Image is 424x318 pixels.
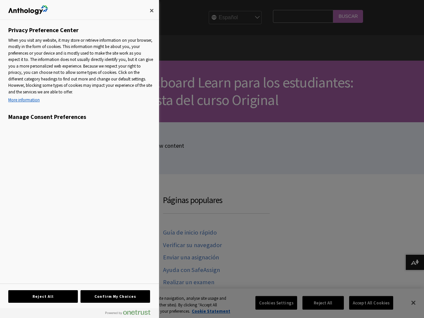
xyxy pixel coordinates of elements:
[105,310,150,315] img: Powered by OneTrust Opens in a new Tab
[8,37,153,105] div: When you visit any website, it may store or retrieve information on your browser, mostly in the f...
[8,113,153,124] h3: Manage Consent Preferences
[144,3,159,18] button: Close
[8,26,79,34] h2: Privacy Preference Center
[8,5,48,15] img: Company Logo
[8,97,153,103] a: More information about your privacy, opens in a new tab
[105,310,156,318] a: Powered by OneTrust Opens in a new Tab
[8,3,48,17] div: Company Logo
[8,290,78,303] button: Reject All
[80,290,150,303] button: Confirm My Choices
